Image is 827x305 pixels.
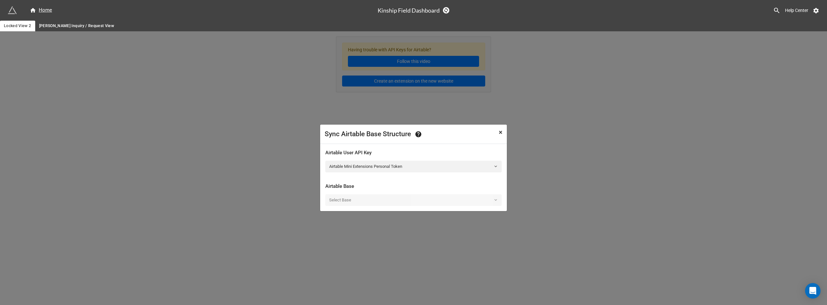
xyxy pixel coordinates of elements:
span: × [499,128,502,136]
img: miniextensions-icon.73ae0678.png [8,6,17,15]
div: Sync Airtable Base Structure [325,129,485,139]
div: Airtable User API Key [325,149,502,157]
div: Home [30,6,52,14]
div: Open Intercom Messenger [805,283,821,299]
a: Airtable Mini Extensions Personal Token [325,161,502,172]
div: Airtable Base [325,183,502,190]
span: Locked View 2 [4,23,31,29]
span: [PERSON_NAME] Inquiry / Request View [39,23,114,29]
h3: Kinship Field Dashboard [378,7,440,13]
a: Help Center [780,5,813,16]
a: Sync Base Structure [443,7,449,14]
